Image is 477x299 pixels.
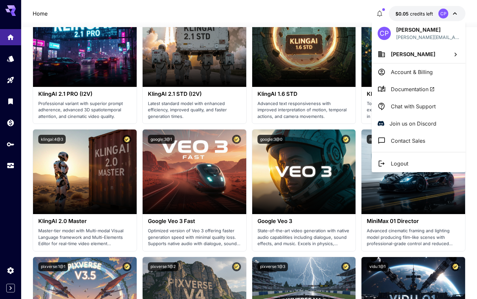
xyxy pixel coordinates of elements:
p: Account & Billing [391,68,433,76]
p: [PERSON_NAME] [396,26,460,34]
button: [PERSON_NAME] [372,45,465,63]
p: Contact Sales [391,137,425,145]
div: corey.peters27@gmail.com [396,34,460,41]
p: Logout [391,160,408,168]
p: [PERSON_NAME][EMAIL_ADDRESS][DOMAIN_NAME] [396,34,460,41]
p: Chat with Support [391,102,436,110]
p: Join us on Discord [390,120,436,128]
span: [PERSON_NAME] [391,51,435,57]
span: Documentation [391,85,435,93]
div: CP [378,27,391,40]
